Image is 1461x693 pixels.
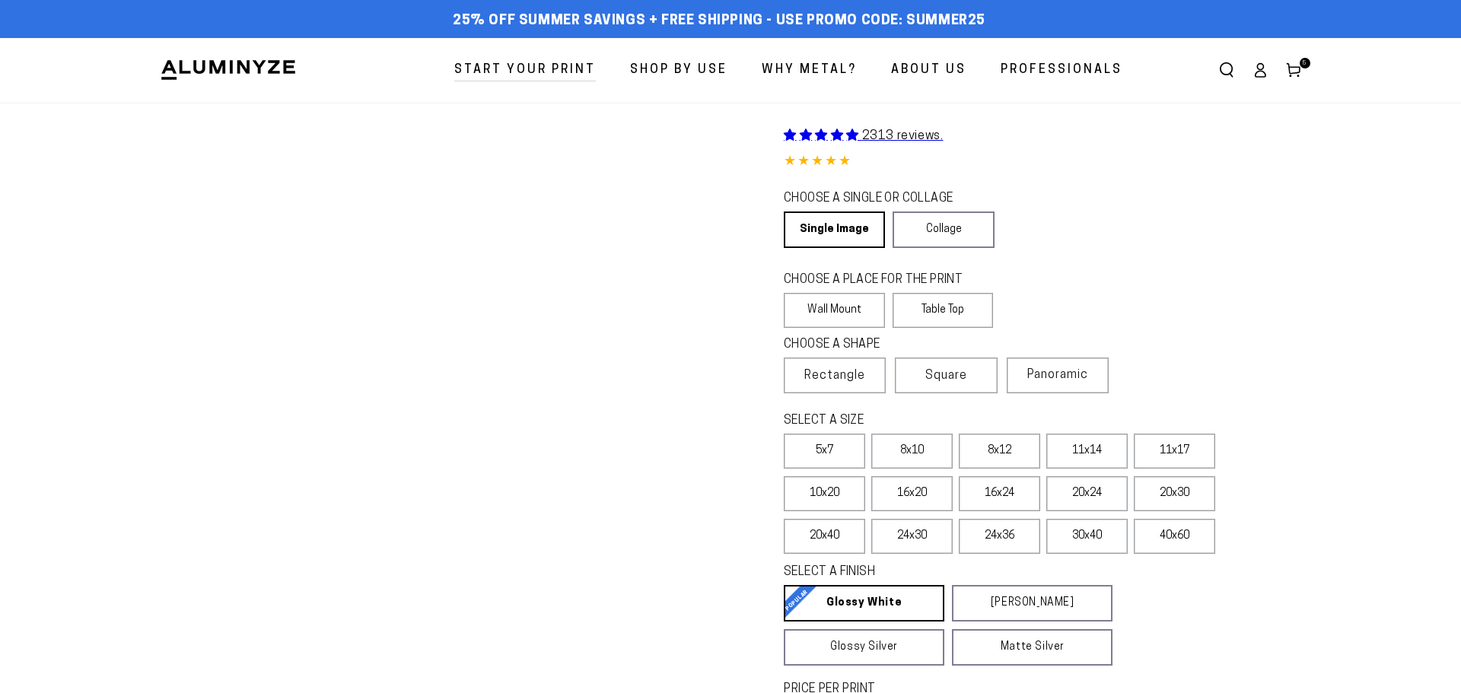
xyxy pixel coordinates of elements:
label: 16x24 [959,476,1040,511]
a: Glossy Silver [784,629,944,666]
a: Shop By Use [619,50,739,91]
span: Square [925,367,967,385]
span: 5 [1303,58,1307,68]
span: Rectangle [804,367,865,385]
label: 20x30 [1134,476,1215,511]
label: 8x10 [871,434,953,469]
a: Professionals [989,50,1134,91]
a: Collage [893,211,994,248]
label: Table Top [893,293,994,328]
span: Panoramic [1027,369,1088,381]
summary: Search our site [1210,53,1243,87]
a: 2313 reviews. [784,130,943,142]
span: About Us [891,59,966,81]
legend: CHOOSE A SHAPE [784,336,982,354]
label: 20x40 [784,519,865,554]
a: Single Image [784,211,885,248]
legend: CHOOSE A PLACE FOR THE PRINT [784,272,979,289]
legend: SELECT A FINISH [784,564,1076,581]
label: Wall Mount [784,293,885,328]
span: Why Metal? [762,59,857,81]
legend: SELECT A SIZE [784,412,1088,430]
a: About Us [880,50,978,91]
label: 11x17 [1134,434,1215,469]
label: 11x14 [1046,434,1128,469]
label: 8x12 [959,434,1040,469]
label: 24x36 [959,519,1040,554]
label: 20x24 [1046,476,1128,511]
label: 16x20 [871,476,953,511]
span: Professionals [1001,59,1122,81]
legend: CHOOSE A SINGLE OR COLLAGE [784,190,980,208]
a: Start Your Print [443,50,607,91]
label: 40x60 [1134,519,1215,554]
a: Why Metal? [750,50,868,91]
span: Start Your Print [454,59,596,81]
a: Matte Silver [952,629,1112,666]
a: Glossy White [784,585,944,621]
span: Shop By Use [630,59,727,81]
label: 10x20 [784,476,865,511]
label: 30x40 [1046,519,1128,554]
label: 24x30 [871,519,953,554]
div: 4.85 out of 5.0 stars [784,151,1301,173]
img: Aluminyze [160,59,297,81]
label: 5x7 [784,434,865,469]
a: [PERSON_NAME] [952,585,1112,621]
span: 25% off Summer Savings + Free Shipping - Use Promo Code: SUMMER25 [453,13,985,30]
span: 2313 reviews. [862,130,944,142]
